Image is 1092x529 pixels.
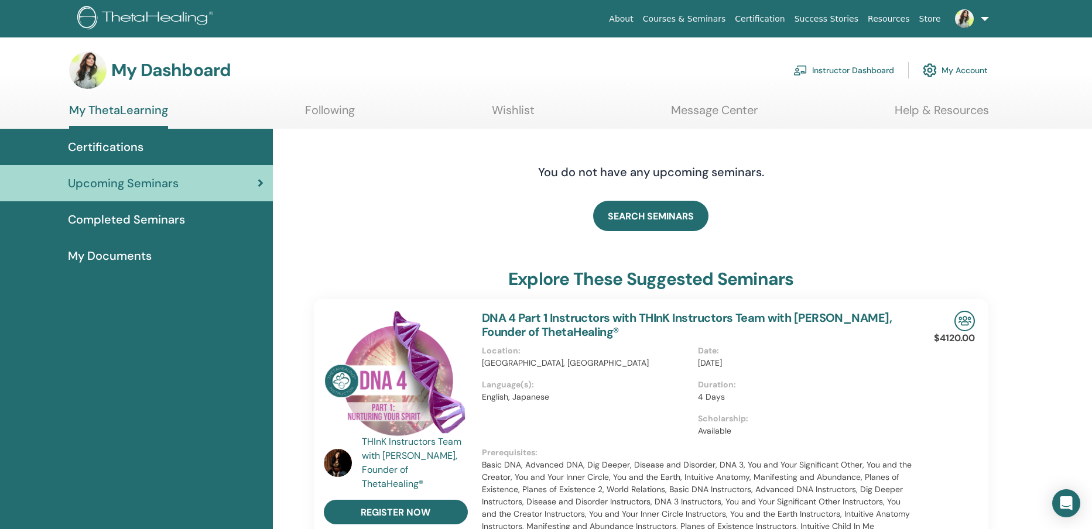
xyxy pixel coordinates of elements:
a: DNA 4 Part 1 Instructors with THInK Instructors Team with [PERSON_NAME], Founder of ThetaHealing® [482,310,892,339]
p: [DATE] [698,357,907,369]
p: Duration : [698,379,907,391]
p: [GEOGRAPHIC_DATA], [GEOGRAPHIC_DATA] [482,357,691,369]
img: default.jpg [955,9,974,28]
a: Instructor Dashboard [793,57,894,83]
h4: You do not have any upcoming seminars. [467,165,836,179]
img: default.jpg [69,51,107,89]
span: SEARCH SEMINARS [608,210,694,222]
span: Upcoming Seminars [68,174,179,192]
p: Scholarship : [698,413,907,425]
a: About [604,8,638,30]
h3: My Dashboard [111,60,231,81]
a: Courses & Seminars [638,8,731,30]
p: 4 Days [698,391,907,403]
p: $4120.00 [934,331,975,345]
img: cog.svg [923,60,937,80]
h3: explore these suggested seminars [508,269,793,290]
a: Following [305,103,355,126]
a: Resources [863,8,915,30]
img: chalkboard-teacher.svg [793,65,807,75]
p: Available [698,425,907,437]
a: SEARCH SEMINARS [593,201,708,231]
span: Completed Seminars [68,211,185,228]
span: register now [361,506,430,518]
p: Date : [698,345,907,357]
a: Message Center [671,103,758,126]
img: logo.png [77,6,217,32]
a: register now [324,500,468,524]
a: Help & Resources [895,103,989,126]
p: Prerequisites : [482,446,914,459]
a: Store [915,8,946,30]
img: default.jpg [324,449,352,477]
div: Open Intercom Messenger [1052,489,1080,517]
a: Certification [730,8,789,30]
img: In-Person Seminar [954,311,975,331]
img: DNA 4 Part 1 Instructors [324,311,468,438]
a: Success Stories [790,8,863,30]
p: Location : [482,345,691,357]
a: Wishlist [492,103,535,126]
span: My Documents [68,247,152,264]
a: My ThetaLearning [69,103,168,129]
span: Certifications [68,138,143,156]
p: English, Japanese [482,391,691,403]
p: Language(s) : [482,379,691,391]
a: My Account [923,57,988,83]
a: THInK Instructors Team with [PERSON_NAME], Founder of ThetaHealing® [362,435,470,491]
